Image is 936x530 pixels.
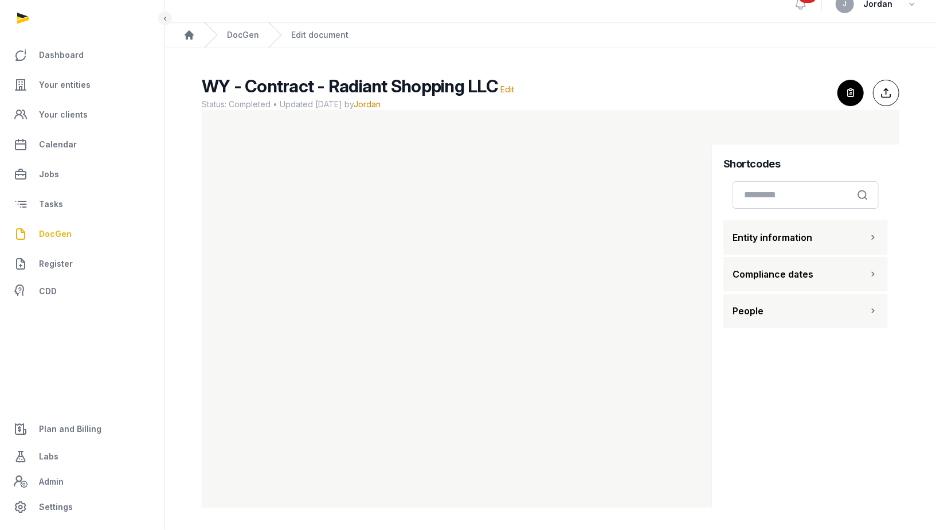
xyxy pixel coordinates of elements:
a: Calendar [9,131,155,158]
span: Tasks [39,197,63,211]
a: DocGen [227,29,259,41]
span: WY - Contract - Radiant Shopping LLC [202,76,498,96]
span: Entity information [733,231,812,244]
button: Compliance dates [723,257,888,291]
a: Labs [9,443,155,470]
a: Plan and Billing [9,415,155,443]
a: Your clients [9,101,155,128]
a: Dashboard [9,41,155,69]
a: Your entities [9,71,155,99]
span: Labs [39,450,58,463]
a: CDD [9,280,155,303]
a: Tasks [9,190,155,218]
div: Edit document [291,29,348,41]
a: DocGen [9,220,155,248]
span: Jordan [354,99,381,109]
nav: Breadcrumb [165,22,936,48]
span: Admin [39,475,64,489]
span: Status: Completed • Updated [DATE] by [202,99,828,110]
span: Dashboard [39,48,84,62]
span: Jobs [39,167,59,181]
span: J [843,1,847,7]
button: Entity information [723,220,888,255]
a: Jobs [9,161,155,188]
button: People [723,294,888,328]
span: Your clients [39,108,88,122]
h4: Shortcodes [723,156,888,172]
a: Settings [9,493,155,521]
span: Settings [39,500,73,514]
span: Register [39,257,73,271]
span: DocGen [39,227,72,241]
a: Register [9,250,155,278]
a: Admin [9,470,155,493]
span: People [733,304,763,318]
span: Edit [500,84,514,94]
span: Plan and Billing [39,422,101,436]
span: Calendar [39,138,77,151]
span: Your entities [39,78,91,92]
span: CDD [39,285,57,298]
span: Compliance dates [733,267,813,281]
